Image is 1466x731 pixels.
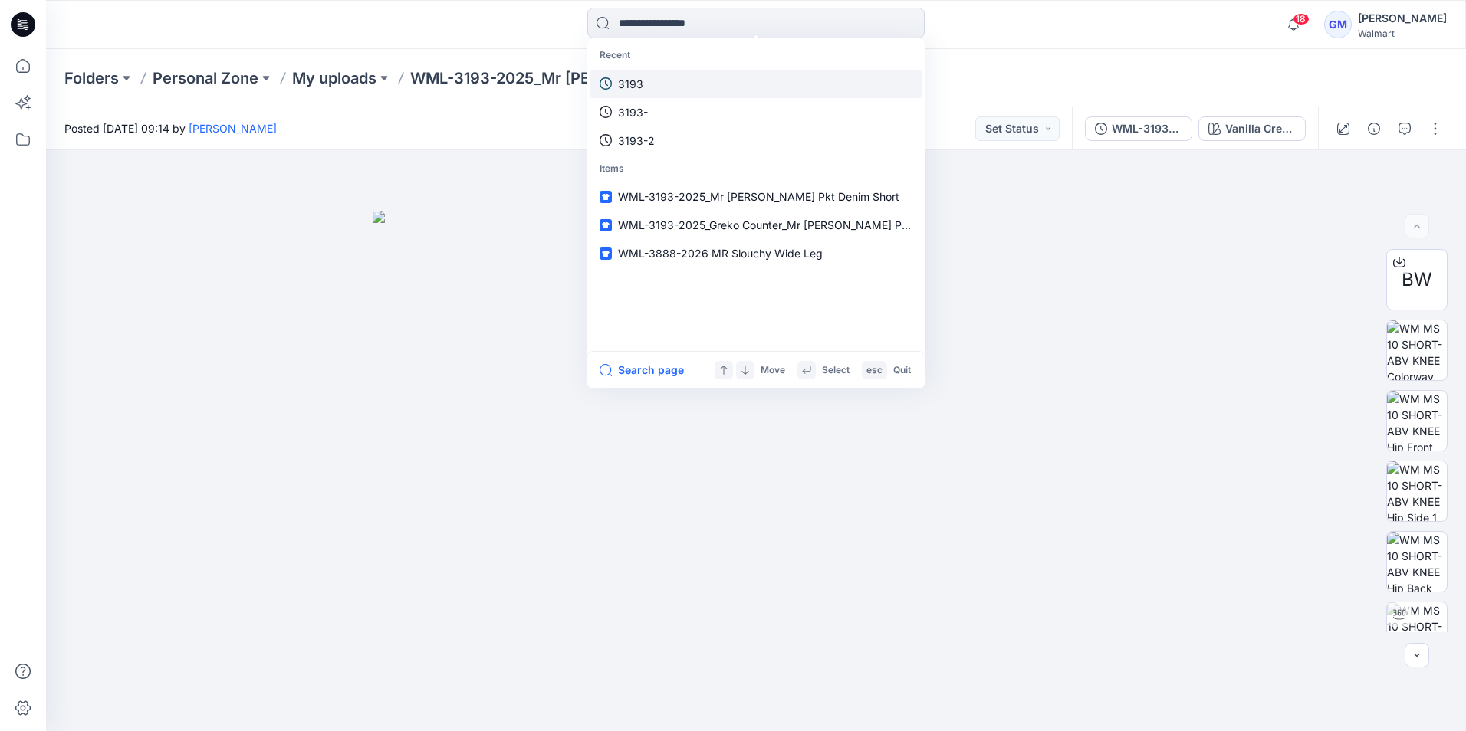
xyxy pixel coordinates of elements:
p: 3193-2 [618,133,655,149]
span: WML-3193-2025_Mr [PERSON_NAME] Pkt Denim Short [618,190,899,203]
p: Select [822,362,850,379]
span: WML-3193-2025_Greko Counter_Mr [PERSON_NAME] Pkt Denim Short [618,218,976,231]
span: 18 [1293,13,1310,25]
img: eyJhbGciOiJIUzI1NiIsImtpZCI6IjAiLCJzbHQiOiJzZXMiLCJ0eXAiOiJKV1QifQ.eyJkYXRhIjp7InR5cGUiOiJzdG9yYW... [373,211,1139,731]
img: WM MS 10 SHORT-ABV KNEE Colorway wo Avatar [1387,320,1447,380]
a: My uploads [292,67,376,89]
button: WML-3193-2025_Mr [PERSON_NAME] Pkt Denim Short_Full Colorway [1085,116,1192,141]
span: Posted [DATE] 09:14 by [64,120,277,136]
a: Personal Zone [153,67,258,89]
a: Folders [64,67,119,89]
div: Vanilla Cream 21273 [1225,120,1296,137]
div: Walmart [1358,28,1447,39]
p: 3193- [618,104,648,120]
div: WML-3193-2025_Mr [PERSON_NAME] Pkt Denim Short_Full Colorway [1112,120,1182,137]
div: GM [1324,11,1352,38]
p: Recent [590,41,922,70]
a: 3193 [590,70,922,98]
a: WML-3193-2025_Mr [PERSON_NAME] Pkt Denim Short [590,182,922,211]
p: Items [590,155,922,183]
a: 3193-2 [590,126,922,155]
p: WML-3193-2025_Mr [PERSON_NAME] Pkt Denim Short [410,67,726,89]
button: Vanilla Cream 21273 [1198,116,1306,141]
a: [PERSON_NAME] [189,122,277,135]
p: Move [761,362,785,379]
img: WM MS 10 SHORT-ABV KNEE Hip Front wo Avatar [1387,391,1447,451]
p: 3193 [618,76,643,92]
img: WM MS 10 SHORT-ABV KNEE Hip Side 1 wo Avatar [1387,461,1447,521]
span: BW [1402,266,1432,293]
a: 3193- [590,98,922,126]
p: esc [866,362,883,379]
a: WML-3193-2025_Greko Counter_Mr [PERSON_NAME] Pkt Denim Short [590,211,922,239]
span: WML-3888-2026 MR Slouchy Wide Leg [618,247,823,260]
button: Details [1362,116,1386,141]
a: WML-3888-2026 MR Slouchy Wide Leg [590,239,922,267]
p: Quit [893,362,911,379]
img: WM MS 10 SHORT-ABV KNEE Turntable with Avatar [1387,602,1447,662]
button: Search page [600,361,684,379]
img: WM MS 10 SHORT-ABV KNEE Hip Back wo Avatar [1387,532,1447,592]
div: [PERSON_NAME] [1358,9,1447,28]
